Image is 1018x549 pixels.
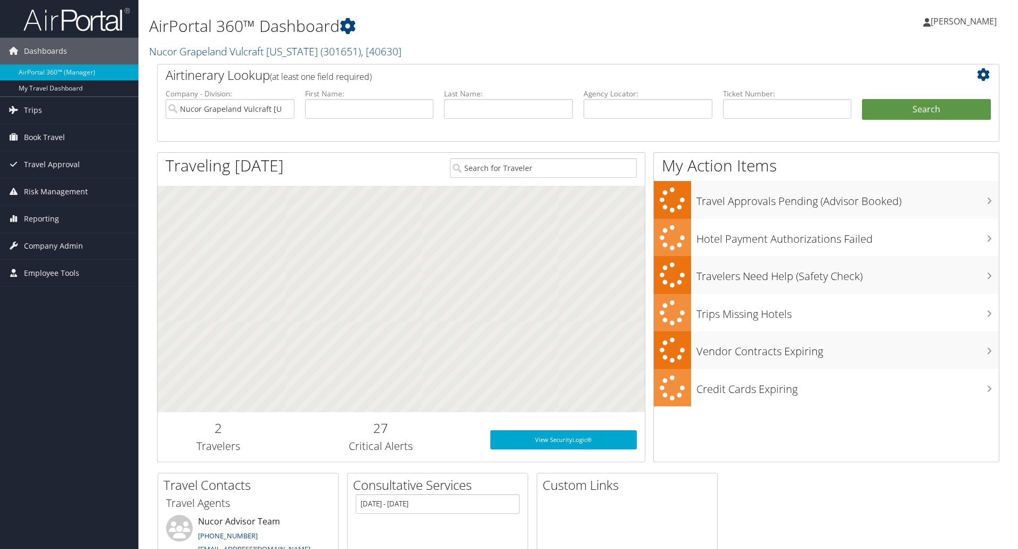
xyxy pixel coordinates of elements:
img: airportal-logo.png [23,7,130,32]
a: Hotel Payment Authorizations Failed [654,219,999,257]
h3: Trips Missing Hotels [696,301,999,322]
a: Vendor Contracts Expiring [654,331,999,369]
label: Company - Division: [166,88,294,99]
h3: Credit Cards Expiring [696,376,999,397]
h2: 27 [288,419,474,437]
a: [PHONE_NUMBER] [198,531,258,540]
a: Travel Approvals Pending (Advisor Booked) [654,181,999,219]
h1: Traveling [DATE] [166,154,284,177]
a: Travelers Need Help (Safety Check) [654,256,999,294]
span: (at least one field required) [270,71,372,83]
h2: Airtinerary Lookup [166,66,921,84]
label: Last Name: [444,88,573,99]
h3: Travel Agents [166,496,330,511]
label: Ticket Number: [723,88,852,99]
input: Search for Traveler [450,158,637,178]
span: [PERSON_NAME] [931,15,997,27]
h1: My Action Items [654,154,999,177]
a: Trips Missing Hotels [654,294,999,332]
h3: Hotel Payment Authorizations Failed [696,226,999,247]
span: Travel Approval [24,151,80,178]
a: [PERSON_NAME] [923,5,1007,37]
span: Trips [24,97,42,124]
h1: AirPortal 360™ Dashboard [149,15,721,37]
h2: Custom Links [543,476,717,494]
h2: Consultative Services [353,476,528,494]
a: Nucor Grapeland Vulcraft [US_STATE] [149,44,401,59]
label: First Name: [305,88,434,99]
span: , [ 40630 ] [361,44,401,59]
span: Employee Tools [24,260,79,286]
h3: Travel Approvals Pending (Advisor Booked) [696,189,999,209]
span: Dashboards [24,38,67,64]
button: Search [862,99,991,120]
a: Credit Cards Expiring [654,369,999,407]
span: Risk Management [24,178,88,205]
span: Company Admin [24,233,83,259]
h2: 2 [166,419,272,437]
h3: Travelers Need Help (Safety Check) [696,264,999,284]
h3: Vendor Contracts Expiring [696,339,999,359]
a: View SecurityLogic® [490,430,637,449]
h3: Travelers [166,439,272,454]
h2: Travel Contacts [163,476,338,494]
label: Agency Locator: [584,88,712,99]
h3: Critical Alerts [288,439,474,454]
span: Reporting [24,206,59,232]
span: ( 301651 ) [321,44,361,59]
span: Book Travel [24,124,65,151]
